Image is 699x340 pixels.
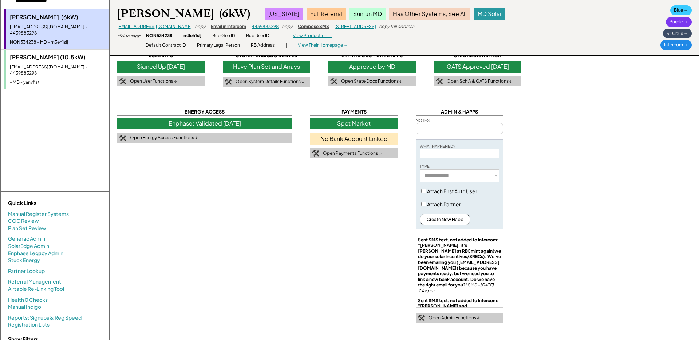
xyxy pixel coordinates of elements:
[434,61,521,72] div: GATS Approved [DATE]
[8,217,39,225] a: COC Review
[10,24,106,36] div: [EMAIL_ADDRESS][DOMAIN_NAME] - 4439883298
[310,133,398,145] div: No Bank Account Linked
[670,5,692,15] div: Blue →
[420,214,470,225] button: Create New Happ
[236,79,304,85] div: Open System Details Functions ↓
[146,42,186,48] div: Default Contract ID
[666,17,692,27] div: Purple →
[8,250,63,257] a: Enphase Legacy Admin
[183,33,201,39] div: m3eh1slj
[341,78,402,84] div: Open State Docs Functions ↓
[211,24,246,30] div: Email in Intercom
[429,315,480,321] div: Open Admin Functions ↓
[389,8,470,20] div: Has Other Systems, See All
[8,321,50,328] a: Registration Lists
[285,41,287,49] div: |
[8,296,48,304] a: Health 0 Checks
[474,8,505,20] div: MD Solar
[323,150,382,157] div: Open Payments Functions ↓
[252,24,279,29] a: 4439883298
[420,163,430,169] div: TYPE
[117,7,250,21] div: [PERSON_NAME] (6kW)
[8,278,61,285] a: Referral Management
[8,225,46,232] a: Plan Set Review
[307,8,346,20] div: Full Referral
[298,24,329,30] div: Compose SMS
[10,64,106,76] div: [EMAIL_ADDRESS][DOMAIN_NAME] - 4439883298
[376,24,414,30] div: - copy full address
[328,61,416,72] div: Approved by MD
[418,282,494,293] em: [DATE] 2:48pm
[146,33,173,39] div: NON534238
[8,268,45,275] a: Partner Lookup
[660,40,692,50] div: Intercom →
[192,24,205,30] div: - copy
[8,285,64,293] a: Airtable Re-Linking Tool
[251,42,275,48] div: RB Address
[418,237,501,294] div: SMS -
[312,150,319,157] img: tool-icon.png
[117,61,205,72] div: Signed Up [DATE]
[117,33,141,38] div: click to copy:
[416,118,430,123] div: NOTES
[310,108,398,115] div: PAYMENTS
[117,108,292,115] div: ENERGY ACCESS
[10,53,106,61] div: [PERSON_NAME] (10.5kW)
[8,199,81,207] div: Quick Links
[447,78,512,84] div: Open Sch A & GATS Functions ↓
[10,79,106,86] div: - MD - yanvflat
[335,24,376,29] a: [STREET_ADDRESS]
[119,135,126,141] img: tool-icon.png
[420,143,455,149] div: WHAT HAPPENED?
[436,78,443,85] img: tool-icon.png
[130,135,198,141] div: Open Energy Access Functions ↓
[225,79,232,85] img: tool-icon.png
[416,108,503,115] div: ADMIN & HAPPS
[349,8,386,20] div: Sunrun MD
[279,24,292,30] div: - copy
[427,201,461,207] label: Attach Partner
[246,33,269,39] div: Bub User ID
[117,24,192,29] a: [EMAIL_ADDRESS][DOMAIN_NAME]
[663,29,692,39] div: RECbus →
[418,237,502,288] strong: Sent SMS text, not added to Intercom: "[PERSON_NAME], it’s [PERSON_NAME] at RECmint again(we do y...
[223,61,310,72] div: Have Plan Set and Arrays
[8,235,45,242] a: Generac Admin
[8,303,41,311] a: Manual Indigo
[8,314,82,321] a: Reports: Signups & Reg Speed
[310,118,398,129] div: Spot Market
[280,32,282,40] div: |
[130,78,177,84] div: Open User Functions ↓
[8,242,49,250] a: SolarEdge Admin
[197,42,240,48] div: Primary Legal Person
[119,78,126,85] img: tool-icon.png
[265,8,303,20] div: [US_STATE]
[8,257,40,264] a: Stuck Energy
[298,42,348,48] div: View Their Homepage →
[330,78,337,85] img: tool-icon.png
[8,210,69,218] a: Manual Register Systems
[117,118,292,129] div: Enphase: Validated [DATE]
[212,33,235,39] div: Bub Gen ID
[10,39,106,46] div: NON534238 - MD - m3eh1slj
[293,33,332,39] div: View Production →
[427,188,477,194] label: Attach First Auth User
[418,315,425,321] img: tool-icon.png
[10,13,106,21] div: [PERSON_NAME] (6kW)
